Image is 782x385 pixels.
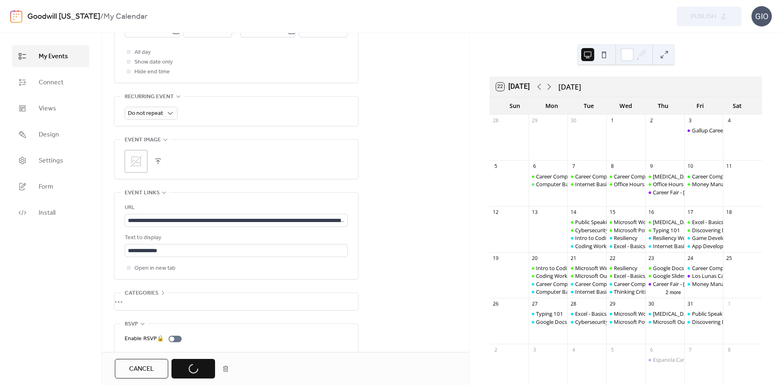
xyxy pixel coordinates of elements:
div: 3 [687,117,694,124]
a: Connect [12,71,89,93]
div: Fri [681,97,718,114]
div: 21 [570,255,577,262]
div: [MEDICAL_DATA] Workshop [653,310,721,317]
div: Computer Basics [536,288,577,295]
div: Thu [644,97,681,114]
div: Public Speaking Intro [684,310,723,317]
b: My Calendar [103,9,147,24]
div: Text to display [125,233,346,243]
div: Career Fair - Albuquerque [645,280,684,288]
div: 10 [687,163,694,170]
div: Excel - Basics [614,242,645,250]
div: Cybersecurity [567,318,606,326]
div: Google Docs [529,318,568,326]
div: Sun [496,97,533,114]
span: All day [134,48,151,57]
div: Public Speaking Intro [567,218,606,226]
div: 4 [726,117,733,124]
div: Resiliency Workshop [653,234,703,242]
div: 15 [609,209,616,216]
div: Career Compass West: Your New Job [692,173,780,180]
div: Intro to Coding [536,264,573,272]
div: Stress Management Workshop [645,218,684,226]
div: Career Compass South: Interviewing [614,173,702,180]
div: 2 [492,346,499,353]
div: Microsoft Outlook [645,318,684,326]
div: 7 [687,346,694,353]
div: 11 [726,163,733,170]
div: 28 [570,301,577,308]
a: Cancel [115,359,168,378]
div: Sat [718,97,756,114]
div: 8 [726,346,733,353]
div: Microsoft PowerPoint [614,227,667,234]
div: Career Compass North: Career Exploration [536,173,639,180]
div: Career Fair - Albuquerque [645,189,684,196]
div: Microsoft PowerPoint [614,318,667,326]
div: Excel - Basics [692,218,723,226]
div: Microsoft Outlook [567,272,606,279]
div: 26 [492,301,499,308]
div: Public Speaking Intro [575,218,626,226]
div: Career Compass South: Interview/Soft Skills [606,280,646,288]
div: Career Compass West: Your New Job [684,264,723,272]
div: Coding Workshop [567,242,606,250]
div: 29 [531,117,538,124]
div: Public Speaking Intro [692,310,743,317]
div: 16 [648,209,655,216]
span: Do not repeat [128,108,163,119]
div: 4 [570,346,577,353]
div: Career Fair - [GEOGRAPHIC_DATA] [653,280,736,288]
div: Computer Basics [536,180,577,188]
div: Gallup Career Fair [684,127,723,134]
div: Espanola Career Fair [645,356,684,363]
div: Google Docs [645,264,684,272]
div: Tue [570,97,607,114]
div: Microsoft Word [614,310,652,317]
div: Typing 101 [529,310,568,317]
div: Microsoft Windows: File Explorer [567,264,606,272]
a: My Events [12,45,89,67]
div: Career Compass South: Interview/Soft Skills [614,280,719,288]
div: 19 [492,255,499,262]
div: Google Slides [645,272,684,279]
div: 5 [609,346,616,353]
div: Internet Basics [653,242,689,250]
div: Office Hours [645,180,684,188]
div: Typing 101 [536,310,563,317]
div: Coding Workshop [529,272,568,279]
div: Espanola Career Fair [653,356,702,363]
div: 18 [726,209,733,216]
div: Gallup Career Fair [692,127,735,134]
div: Career Fair - [GEOGRAPHIC_DATA] [653,189,736,196]
div: 12 [492,209,499,216]
div: Microsoft Word [606,218,646,226]
div: 22 [609,255,616,262]
div: Google Docs [653,264,684,272]
div: Microsoft Word [606,310,646,317]
div: Career Compass West: Your New Job [692,264,780,272]
div: 28 [492,117,499,124]
div: Computer Basics [529,180,568,188]
div: 5 [492,163,499,170]
div: 24 [687,255,694,262]
span: Cancel [129,364,154,374]
span: Install [39,208,55,218]
a: Settings [12,150,89,172]
div: App Development [692,242,736,250]
div: 17 [687,209,694,216]
div: Intro to Coding [529,264,568,272]
div: Excel - Basics [575,310,606,317]
span: Connect [39,78,64,88]
div: 27 [531,301,538,308]
div: 30 [648,301,655,308]
div: Wed [607,97,644,114]
div: Microsoft Outlook [653,318,697,326]
div: Money Management [692,280,743,288]
div: Career Compass South: Interviewing [606,173,646,180]
div: Stress Management [645,173,684,180]
div: Game Development [684,234,723,242]
a: Design [12,123,89,145]
div: Typing 101 [653,227,680,234]
a: Views [12,97,89,119]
